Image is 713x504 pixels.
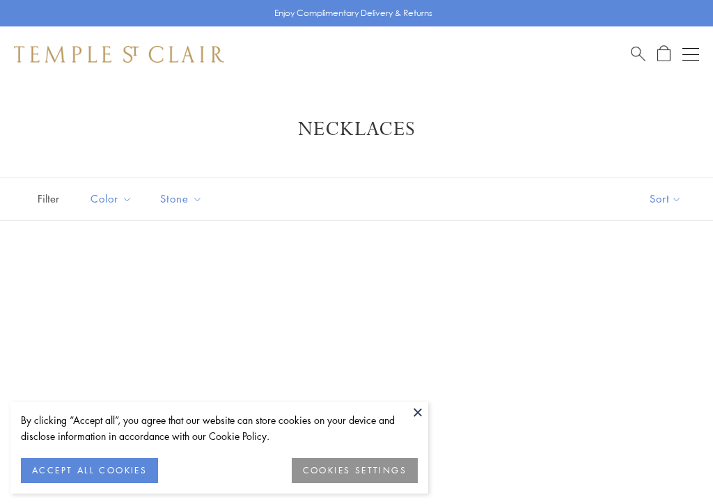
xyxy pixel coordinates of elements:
[35,117,678,142] h1: Necklaces
[631,45,645,63] a: Search
[21,412,418,444] div: By clicking “Accept all”, you agree that our website can store cookies on your device and disclos...
[153,190,213,207] span: Stone
[274,6,432,20] p: Enjoy Complimentary Delivery & Returns
[150,183,213,214] button: Stone
[21,458,158,483] button: ACCEPT ALL COOKIES
[657,45,671,63] a: Open Shopping Bag
[292,458,418,483] button: COOKIES SETTINGS
[682,46,699,63] button: Open navigation
[14,46,224,63] img: Temple St. Clair
[618,178,713,220] button: Show sort by
[80,183,143,214] button: Color
[84,190,143,207] span: Color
